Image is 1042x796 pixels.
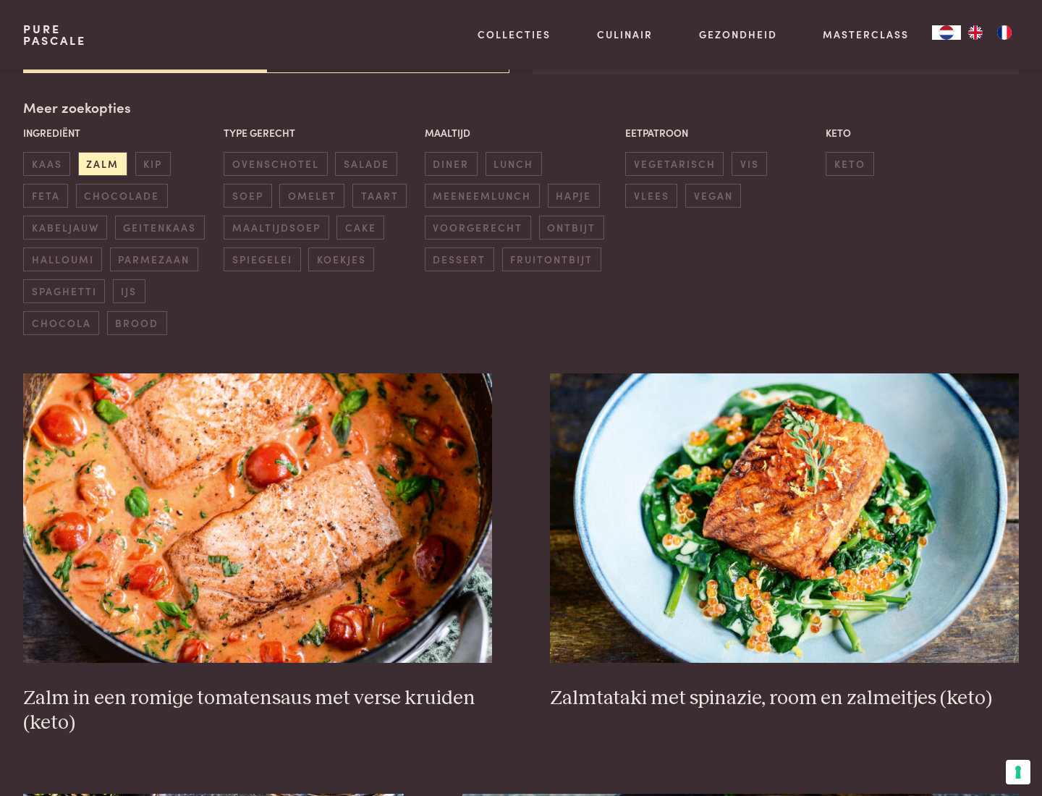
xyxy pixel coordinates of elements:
aside: Language selected: Nederlands [932,25,1019,40]
a: Collecties [478,27,551,42]
span: parmezaan [110,247,198,271]
button: Uw voorkeuren voor toestemming voor trackingtechnologieën [1006,760,1030,784]
span: ontbijt [539,216,604,240]
span: vlees [625,184,677,208]
span: hapje [548,184,600,208]
div: Language [932,25,961,40]
h3: Zalm in een romige tomatensaus met verse kruiden (keto) [23,686,492,736]
span: kip [135,152,171,176]
span: chocola [23,311,99,335]
p: Type gerecht [224,125,417,140]
span: fruitontbijt [502,247,601,271]
span: koekjes [308,247,374,271]
span: vegetarisch [625,152,724,176]
p: Keto [826,125,1019,140]
span: ijs [113,279,145,303]
span: spiegelei [224,247,300,271]
span: vis [732,152,767,176]
span: ovenschotel [224,152,327,176]
a: NL [932,25,961,40]
span: lunch [486,152,542,176]
a: Gezondheid [699,27,777,42]
span: brood [107,311,167,335]
a: FR [990,25,1019,40]
p: Ingrediënt [23,125,216,140]
span: chocolade [76,184,168,208]
span: vegan [685,184,741,208]
a: Culinair [597,27,653,42]
a: Zalm in een romige tomatensaus met verse kruiden (keto) Zalm in een romige tomatensaus met verse ... [23,373,492,736]
span: dessert [425,247,494,271]
span: geitenkaas [115,216,205,240]
p: Maaltijd [425,125,618,140]
span: soep [224,184,271,208]
span: meeneemlunch [425,184,540,208]
img: Zalmtataki met spinazie, room en zalmeitjes (keto) [550,373,1019,663]
a: PurePascale [23,23,86,46]
span: kabeljauw [23,216,107,240]
span: kaas [23,152,70,176]
a: EN [961,25,990,40]
span: maaltijdsoep [224,216,329,240]
span: taart [352,184,407,208]
span: halloumi [23,247,102,271]
a: Masterclass [823,27,909,42]
span: cake [336,216,384,240]
span: voorgerecht [425,216,531,240]
span: zalm [78,152,127,176]
img: Zalm in een romige tomatensaus met verse kruiden (keto) [23,373,492,663]
ul: Language list [961,25,1019,40]
span: omelet [279,184,344,208]
a: Zalmtataki met spinazie, room en zalmeitjes (keto) Zalmtataki met spinazie, room en zalmeitjes (k... [550,373,1019,711]
span: diner [425,152,478,176]
span: salade [335,152,397,176]
span: feta [23,184,68,208]
span: spaghetti [23,279,105,303]
h3: Zalmtataki met spinazie, room en zalmeitjes (keto) [550,686,1019,711]
p: Eetpatroon [625,125,818,140]
span: keto [826,152,873,176]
